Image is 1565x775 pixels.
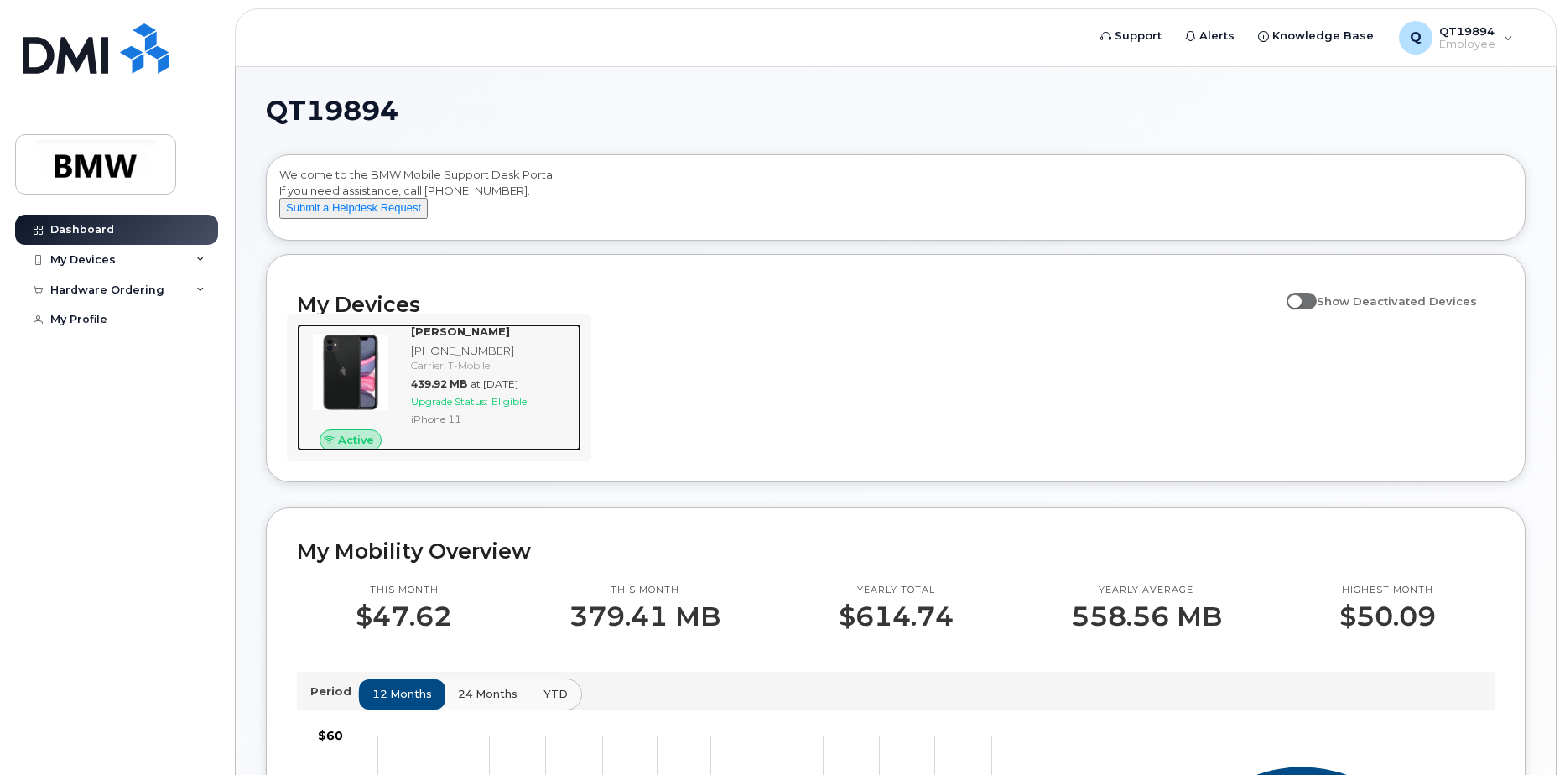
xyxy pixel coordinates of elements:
[297,538,1495,564] h2: My Mobility Overview
[458,686,517,702] span: 24 months
[411,358,575,372] div: Carrier: T-Mobile
[318,728,343,743] tspan: $60
[356,584,452,597] p: This month
[411,395,488,408] span: Upgrade Status:
[297,292,1278,317] h2: My Devices
[1287,285,1300,299] input: Show Deactivated Devices
[569,584,720,597] p: This month
[1071,601,1222,632] p: 558.56 MB
[569,601,720,632] p: 379.41 MB
[471,377,518,390] span: at [DATE]
[356,601,452,632] p: $47.62
[266,98,398,123] span: QT19894
[411,412,575,426] div: iPhone 11
[279,198,428,219] button: Submit a Helpdesk Request
[839,584,954,597] p: Yearly total
[1339,601,1436,632] p: $50.09
[310,332,391,413] img: iPhone_11.jpg
[279,200,428,214] a: Submit a Helpdesk Request
[491,395,527,408] span: Eligible
[411,325,510,338] strong: [PERSON_NAME]
[543,686,568,702] span: YTD
[1317,294,1477,308] span: Show Deactivated Devices
[297,324,581,451] a: Active[PERSON_NAME][PHONE_NUMBER]Carrier: T-Mobile439.92 MBat [DATE]Upgrade Status:EligibleiPhone 11
[1339,584,1436,597] p: Highest month
[310,684,358,700] p: Period
[279,167,1512,234] div: Welcome to the BMW Mobile Support Desk Portal If you need assistance, call [PHONE_NUMBER].
[839,601,954,632] p: $614.74
[1492,702,1552,762] iframe: Messenger Launcher
[411,343,575,359] div: [PHONE_NUMBER]
[338,432,374,448] span: Active
[411,377,467,390] span: 439.92 MB
[1071,584,1222,597] p: Yearly average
